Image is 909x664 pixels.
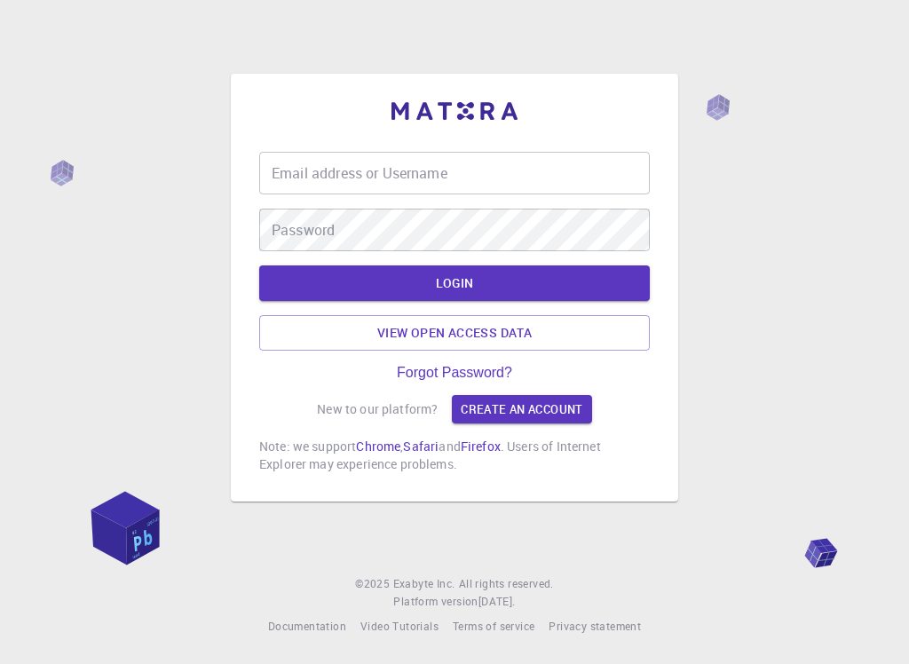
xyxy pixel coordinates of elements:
[268,619,346,633] span: Documentation
[360,619,439,633] span: Video Tutorials
[478,593,516,611] a: [DATE].
[317,400,438,418] p: New to our platform?
[461,438,501,455] a: Firefox
[478,594,516,608] span: [DATE] .
[549,619,641,633] span: Privacy statement
[453,618,534,636] a: Terms of service
[453,619,534,633] span: Terms of service
[393,575,455,593] a: Exabyte Inc.
[393,593,478,611] span: Platform version
[355,575,392,593] span: © 2025
[360,618,439,636] a: Video Tutorials
[259,315,650,351] a: View open access data
[259,438,650,473] p: Note: we support , and . Users of Internet Explorer may experience problems.
[459,575,554,593] span: All rights reserved.
[259,265,650,301] button: LOGIN
[397,365,512,381] a: Forgot Password?
[268,618,346,636] a: Documentation
[452,395,591,423] a: Create an account
[393,576,455,590] span: Exabyte Inc.
[356,438,400,455] a: Chrome
[549,618,641,636] a: Privacy statement
[403,438,439,455] a: Safari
